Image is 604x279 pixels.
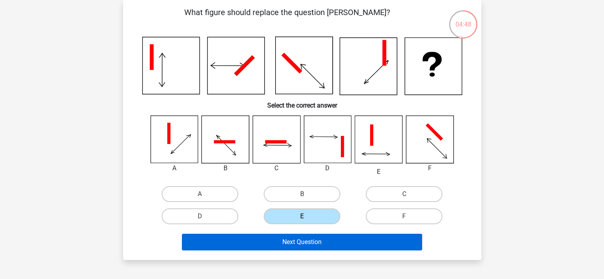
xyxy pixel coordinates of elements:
[136,6,439,30] p: What figure should replace the question [PERSON_NAME]?
[264,186,340,202] label: B
[349,167,409,177] div: E
[136,95,469,109] h6: Select the correct answer
[247,164,307,173] div: C
[162,208,238,224] label: D
[182,234,422,250] button: Next Question
[366,186,442,202] label: C
[448,10,478,29] div: 04:48
[400,164,460,173] div: F
[162,186,238,202] label: A
[366,208,442,224] label: F
[195,164,255,173] div: B
[264,208,340,224] label: E
[298,164,358,173] div: D
[145,164,205,173] div: A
